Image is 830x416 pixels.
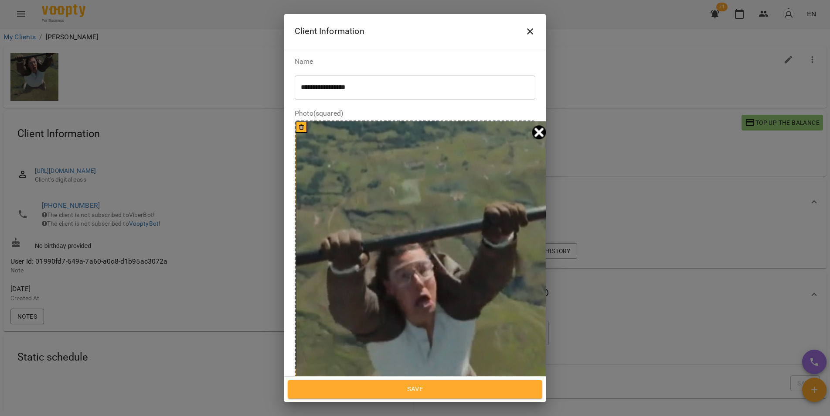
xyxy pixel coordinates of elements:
[295,110,535,117] label: Photo(squared)
[295,24,364,38] h6: Client Information
[520,21,541,42] button: Close
[295,58,535,65] label: Name
[288,380,542,399] button: Save
[297,384,533,395] span: Save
